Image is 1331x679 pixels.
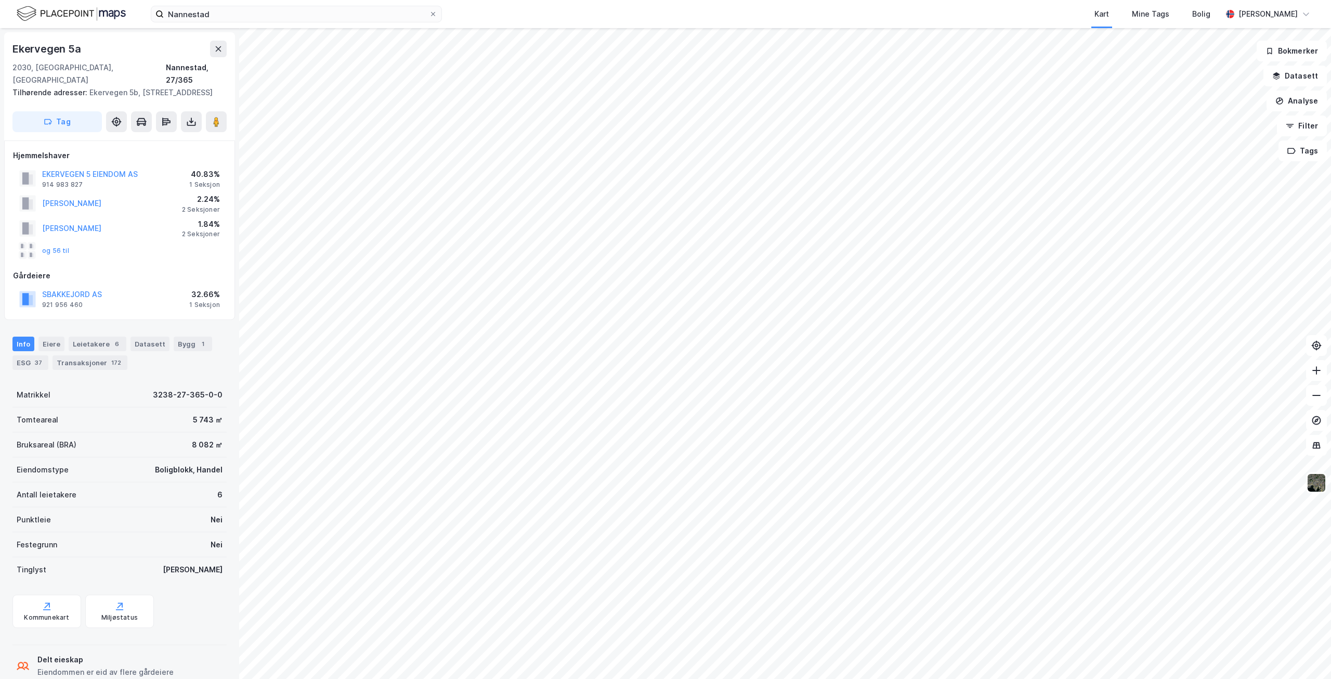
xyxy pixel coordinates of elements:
[17,389,50,401] div: Matrikkel
[12,355,48,370] div: ESG
[53,355,127,370] div: Transaksjoner
[1267,91,1327,111] button: Analyse
[155,464,223,476] div: Boligblokk, Handel
[166,61,227,86] div: Nannestad, 27/365
[164,6,429,22] input: Søk på adresse, matrikkel, gårdeiere, leietakere eller personer
[38,337,64,351] div: Eiere
[211,539,223,551] div: Nei
[163,563,223,576] div: [PERSON_NAME]
[189,181,220,189] div: 1 Seksjon
[12,86,218,99] div: Ekervegen 5b, [STREET_ADDRESS]
[17,563,46,576] div: Tinglyst
[1279,629,1331,679] iframe: Chat Widget
[24,613,69,622] div: Kommunekart
[1238,8,1298,20] div: [PERSON_NAME]
[17,464,69,476] div: Eiendomstype
[1263,66,1327,86] button: Datasett
[42,181,83,189] div: 914 983 827
[69,337,126,351] div: Leietakere
[192,439,223,451] div: 8 082 ㎡
[182,193,220,206] div: 2.24%
[1257,41,1327,61] button: Bokmerker
[1192,8,1210,20] div: Bolig
[42,301,83,309] div: 921 956 460
[153,389,223,401] div: 3238-27-365-0-0
[1279,629,1331,679] div: Kontrollprogram for chat
[37,666,174,678] div: Eiendommen er eid av flere gårdeiere
[17,489,76,501] div: Antall leietakere
[217,489,223,501] div: 6
[189,301,220,309] div: 1 Seksjon
[174,337,212,351] div: Bygg
[37,654,174,666] div: Delt eieskap
[17,414,58,426] div: Tomteareal
[112,339,122,349] div: 6
[189,168,220,181] div: 40.83%
[182,206,220,214] div: 2 Seksjoner
[12,337,34,351] div: Info
[17,439,76,451] div: Bruksareal (BRA)
[33,357,44,368] div: 37
[12,61,166,86] div: 2030, [GEOGRAPHIC_DATA], [GEOGRAPHIC_DATA]
[17,5,126,23] img: logo.f888ab2527a4732fd821a326f86c7f29.svg
[17,514,51,526] div: Punktleie
[12,41,83,57] div: Ekervegen 5a
[1307,473,1326,493] img: 9k=
[12,88,89,97] span: Tilhørende adresser:
[198,339,208,349] div: 1
[211,514,223,526] div: Nei
[13,270,226,282] div: Gårdeiere
[101,613,138,622] div: Miljøstatus
[182,230,220,238] div: 2 Seksjoner
[193,414,223,426] div: 5 743 ㎡
[189,288,220,301] div: 32.66%
[1278,140,1327,161] button: Tags
[1094,8,1109,20] div: Kart
[17,539,57,551] div: Festegrunn
[13,149,226,162] div: Hjemmelshaver
[1132,8,1169,20] div: Mine Tags
[182,218,220,230] div: 1.84%
[131,337,169,351] div: Datasett
[12,111,102,132] button: Tag
[1277,116,1327,136] button: Filter
[109,357,123,368] div: 172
